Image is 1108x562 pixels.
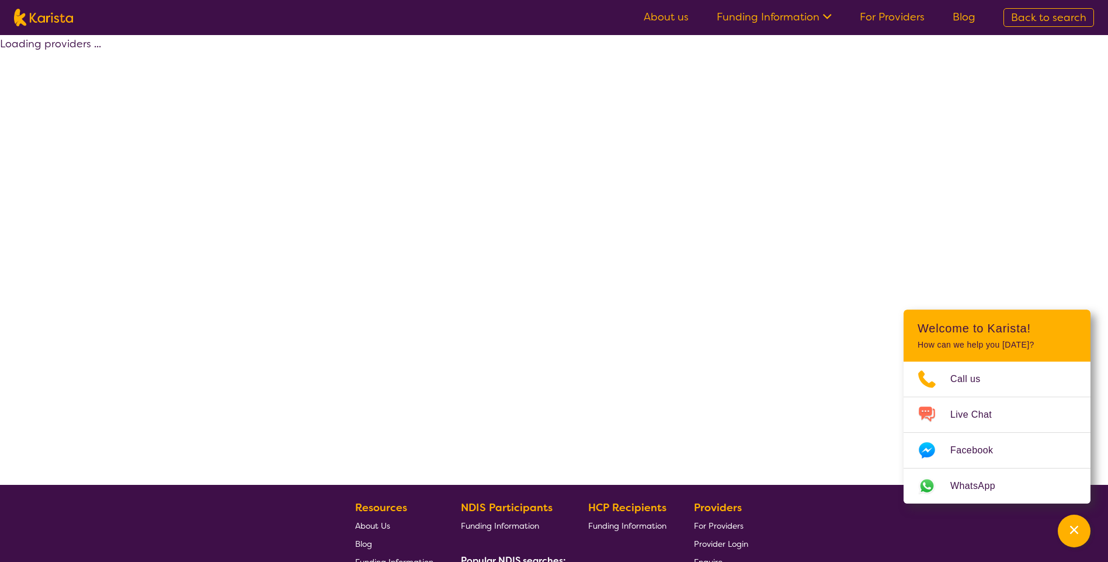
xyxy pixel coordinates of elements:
[717,10,832,24] a: Funding Information
[904,310,1090,504] div: Channel Menu
[461,501,553,515] b: NDIS Participants
[904,362,1090,504] ul: Choose channel
[644,10,689,24] a: About us
[694,521,744,531] span: For Providers
[904,469,1090,504] a: Web link opens in a new tab.
[355,535,433,553] a: Blog
[588,521,666,531] span: Funding Information
[1003,8,1094,27] a: Back to search
[1011,11,1086,25] span: Back to search
[355,516,433,535] a: About Us
[14,9,73,26] img: Karista logo
[694,516,748,535] a: For Providers
[918,340,1076,350] p: How can we help you [DATE]?
[950,406,1006,424] span: Live Chat
[355,501,407,515] b: Resources
[588,516,666,535] a: Funding Information
[461,521,539,531] span: Funding Information
[950,370,995,388] span: Call us
[461,516,561,535] a: Funding Information
[950,442,1007,459] span: Facebook
[953,10,975,24] a: Blog
[860,10,925,24] a: For Providers
[355,521,390,531] span: About Us
[694,539,748,549] span: Provider Login
[1058,515,1090,547] button: Channel Menu
[918,321,1076,335] h2: Welcome to Karista!
[355,539,372,549] span: Blog
[694,535,748,553] a: Provider Login
[694,501,742,515] b: Providers
[588,501,666,515] b: HCP Recipients
[950,477,1009,495] span: WhatsApp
